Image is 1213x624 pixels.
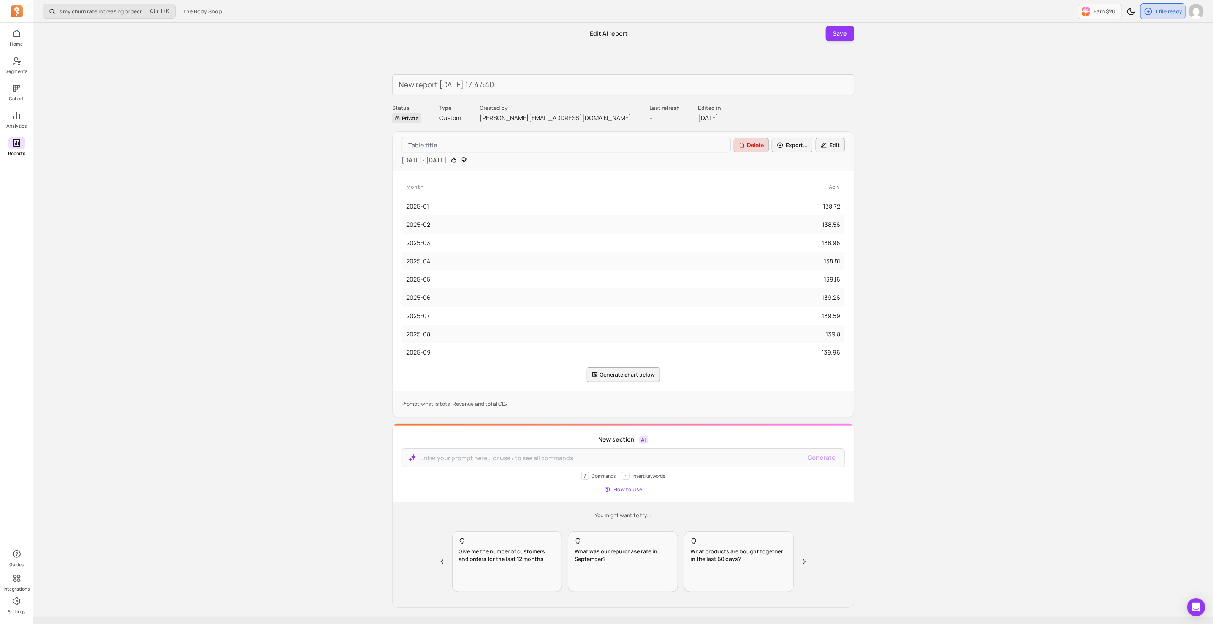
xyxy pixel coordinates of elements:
p: Segments [6,68,28,74]
p: Analytics [6,123,27,129]
span: + [150,7,169,15]
button: What was our repurchase rate in September? [568,531,678,592]
p: [DATE] [698,113,721,122]
p: Custom [439,113,461,122]
button: Generate chart below [587,367,660,382]
p: You might want to try... [402,512,845,519]
button: Export... [772,138,812,152]
span: : [622,472,630,480]
button: Is my churn rate increasing or decreasing?Ctrl+K [43,4,176,19]
p: Edit AI report [590,29,628,38]
p: Earn $200 [1094,8,1119,15]
td: 139.8 [644,325,845,343]
button: Guides [8,546,25,569]
p: What was our repurchase rate in September? [575,548,671,563]
td: 139.16 [644,270,845,288]
button: Edit [816,138,845,152]
td: 2025-08 [402,325,644,343]
p: Integrations [3,586,30,592]
td: 2025-09 [402,343,644,361]
td: 2025-02 [402,215,644,234]
td: 139.59 [644,307,845,325]
td: 138.56 [644,215,845,234]
kbd: Ctrl [150,8,163,15]
button: The Body Shop [179,5,226,18]
p: [PERSON_NAME][EMAIL_ADDRESS][DOMAIN_NAME] [480,113,631,122]
input: Table title [402,138,731,152]
kbd: K [166,8,169,14]
button: Give me the number of customers and orders for the last 12 months [452,531,562,592]
p: Status [392,104,421,112]
td: 2025-05 [402,270,644,288]
img: avatar [1189,4,1204,19]
p: New section [402,435,845,444]
input: Report name [392,74,854,95]
p: Guides [9,562,24,568]
p: Settings [8,609,25,615]
p: What products are bought together in the last 60 days? [690,548,787,563]
td: 138.81 [644,252,845,270]
button: Generate [808,453,836,462]
p: Is my churn rate increasing or decreasing? [58,8,147,15]
button: Save [826,26,854,41]
button: Earn $200 [1078,4,1122,19]
td: 2025-04 [402,252,644,270]
p: Reports [8,150,25,157]
td: 2025-06 [402,288,644,307]
td: 139.26 [644,288,845,307]
p: Give me the number of customers and orders for the last 12 months [459,548,556,563]
td: 138.96 [644,234,845,252]
button: How to use [604,486,642,493]
p: Home [10,41,23,47]
p: Cohort [9,96,24,102]
div: Open Intercom Messenger [1187,598,1205,616]
p: Edited in [698,104,721,112]
p: 1 file ready [1155,8,1182,15]
p: - [649,113,680,122]
td: 2025-03 [402,234,644,252]
p: Last refresh [649,104,680,112]
button: What products are bought together in the last 60 days? [684,531,794,592]
div: Month [406,183,639,191]
button: 1 file ready [1140,3,1186,19]
p: Created by [480,104,631,112]
p: [DATE] - [DATE] [402,155,447,165]
span: The Body Shop [183,8,222,15]
p: Type [439,104,461,112]
td: 2025-07 [402,307,644,325]
td: 138.72 [644,197,845,216]
button: Delete [734,138,769,152]
div: Insert keywords [622,472,665,480]
p: Commands [581,472,616,480]
span: / [581,472,589,480]
td: 2025-01 [402,197,644,216]
p: Prompt: what is total Revenue and total CLV [402,400,845,408]
span: AI [639,436,648,444]
span: Private [392,113,421,123]
button: Toggle dark mode [1124,4,1139,19]
td: 139.96 [644,343,845,361]
div: Aclv [648,183,840,191]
